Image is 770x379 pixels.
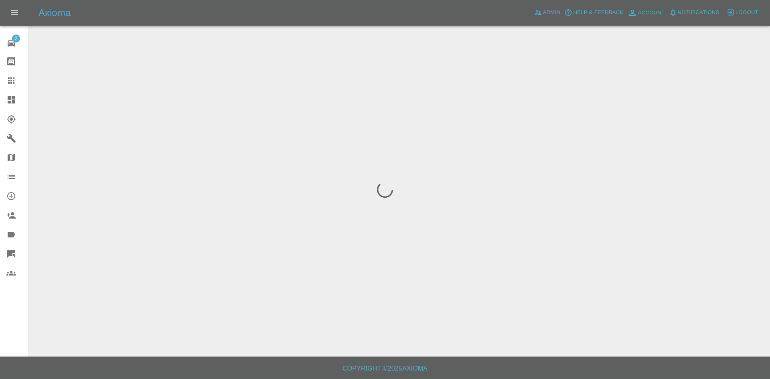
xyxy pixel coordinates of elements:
[667,6,721,19] button: Notifications
[5,3,24,22] button: Open drawer
[532,6,563,19] a: Admin
[626,6,667,19] a: Account
[736,8,758,17] span: Logout
[725,6,760,19] button: Logout
[573,8,623,17] span: Help & Feedback
[562,6,625,19] button: Help & Feedback
[678,8,719,17] span: Notifications
[38,6,71,19] h5: Axioma
[6,363,764,374] h6: Copyright © 2025 Axioma
[638,8,665,18] span: Account
[543,8,561,17] span: Admin
[12,34,20,43] span: 2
